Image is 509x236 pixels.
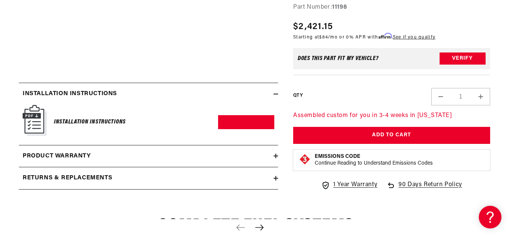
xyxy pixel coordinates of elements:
[19,145,278,167] summary: Product warranty
[23,89,117,99] h2: Installation Instructions
[378,33,392,39] span: Affirm
[293,93,303,99] label: QTY
[293,20,333,33] span: $2,421.15
[23,105,46,136] img: Instruction Manual
[315,153,433,167] button: Emissions CodeContinue Reading to Understand Emissions Codes
[19,218,490,236] h2: Complete Fuel Systems
[19,167,278,189] summary: Returns & replacements
[315,153,360,159] strong: Emissions Code
[54,117,126,127] h6: Installation Instructions
[293,3,490,12] div: Part Number:
[293,111,490,121] p: Assembled custom for you in 3-4 weeks in [US_STATE]
[232,219,249,236] button: Previous slide
[393,35,435,39] a: See if you qualify - Learn more about Affirm Financing (opens in modal)
[251,219,268,236] button: Next slide
[293,33,435,40] p: Starting at /mo or 0% APR with .
[332,4,347,10] strong: 11198
[319,35,328,39] span: $84
[23,173,112,183] h2: Returns & replacements
[293,127,490,144] button: Add to Cart
[440,52,486,65] button: Verify
[299,153,311,165] img: Emissions code
[321,180,377,190] a: 1 Year Warranty
[23,151,91,161] h2: Product warranty
[298,56,379,62] div: Does This part fit My vehicle?
[333,180,377,190] span: 1 Year Warranty
[315,160,433,167] p: Continue Reading to Understand Emissions Codes
[398,180,462,197] span: 90 Days Return Policy
[386,180,462,197] a: 90 Days Return Policy
[19,83,278,105] summary: Installation Instructions
[218,115,274,129] a: Download PDF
